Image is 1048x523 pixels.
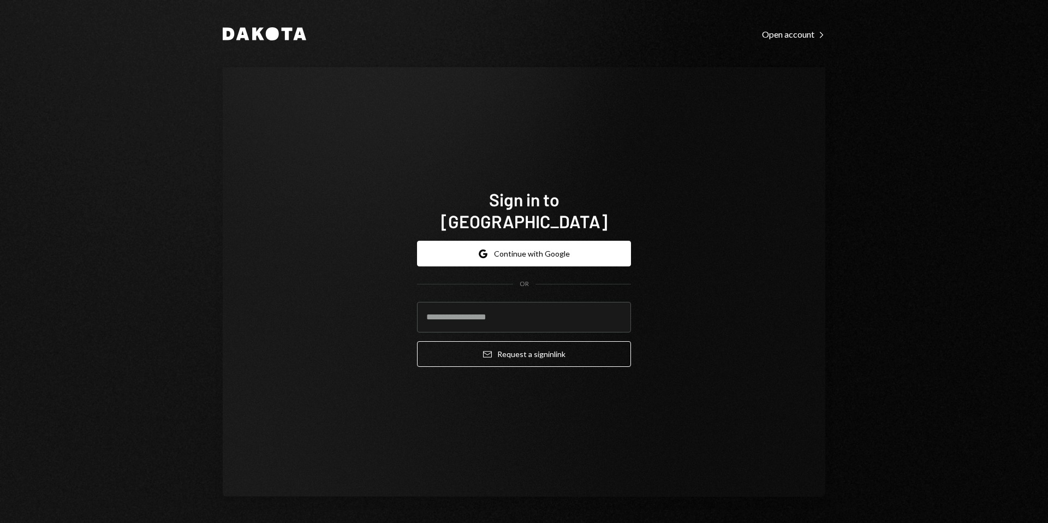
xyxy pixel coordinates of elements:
[417,188,631,232] h1: Sign in to [GEOGRAPHIC_DATA]
[417,241,631,266] button: Continue with Google
[762,29,825,40] div: Open account
[762,28,825,40] a: Open account
[417,341,631,367] button: Request a signinlink
[520,280,529,289] div: OR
